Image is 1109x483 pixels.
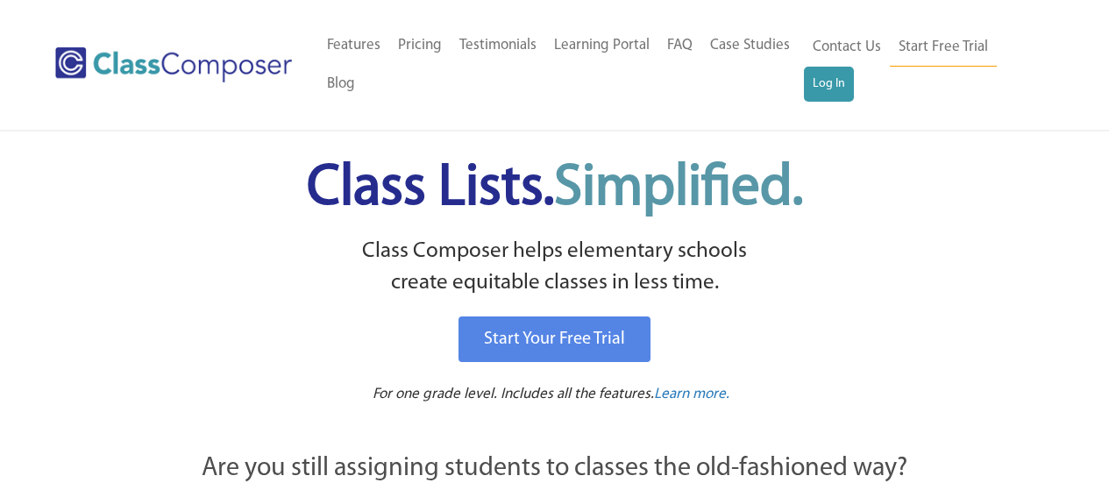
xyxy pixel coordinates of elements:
[804,28,1041,102] nav: Header Menu
[654,387,729,401] span: Learn more.
[658,26,701,65] a: FAQ
[373,387,654,401] span: For one grade level. Includes all the features.
[318,65,364,103] a: Blog
[318,26,804,103] nav: Header Menu
[701,26,799,65] a: Case Studies
[890,28,997,67] a: Start Free Trial
[318,26,389,65] a: Features
[55,47,292,82] img: Class Composer
[804,67,854,102] a: Log In
[389,26,451,65] a: Pricing
[105,236,1005,300] p: Class Composer helps elementary schools create equitable classes in less time.
[545,26,658,65] a: Learning Portal
[451,26,545,65] a: Testimonials
[654,384,729,406] a: Learn more.
[554,160,803,217] span: Simplified.
[804,28,890,67] a: Contact Us
[307,160,803,217] span: Class Lists.
[459,316,650,362] a: Start Your Free Trial
[484,330,625,348] span: Start Your Free Trial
